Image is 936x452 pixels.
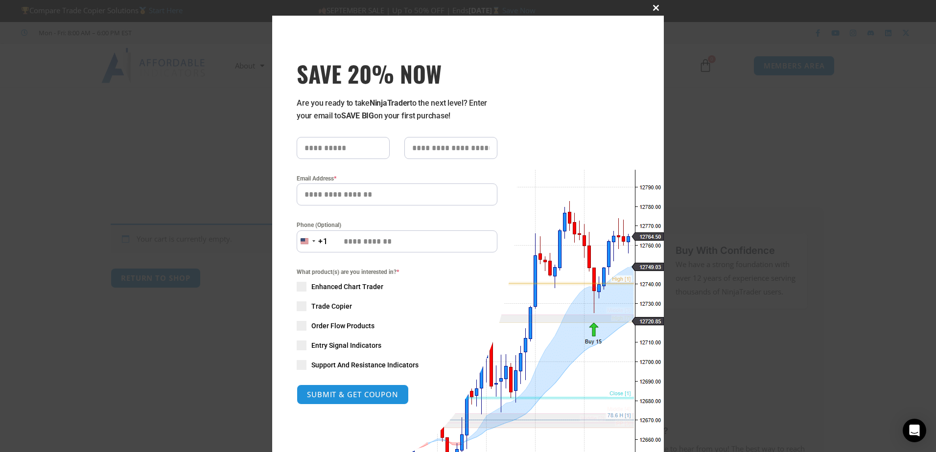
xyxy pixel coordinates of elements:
span: Support And Resistance Indicators [311,360,419,370]
button: SUBMIT & GET COUPON [297,384,409,405]
strong: NinjaTrader [370,98,410,108]
strong: SAVE BIG [341,111,374,120]
span: Trade Copier [311,301,352,311]
h3: SAVE 20% NOW [297,60,497,87]
span: Order Flow Products [311,321,374,331]
label: Entry Signal Indicators [297,340,497,350]
div: +1 [318,235,328,248]
label: Support And Resistance Indicators [297,360,497,370]
label: Phone (Optional) [297,220,497,230]
button: Selected country [297,230,328,252]
label: Order Flow Products [297,321,497,331]
label: Enhanced Chart Trader [297,282,497,292]
label: Trade Copier [297,301,497,311]
label: Email Address [297,174,497,183]
span: Enhanced Chart Trader [311,282,383,292]
div: Open Intercom Messenger [903,419,926,442]
span: What product(s) are you interested in? [297,267,497,277]
span: Entry Signal Indicators [311,340,381,350]
p: Are you ready to take to the next level? Enter your email to on your first purchase! [297,97,497,122]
